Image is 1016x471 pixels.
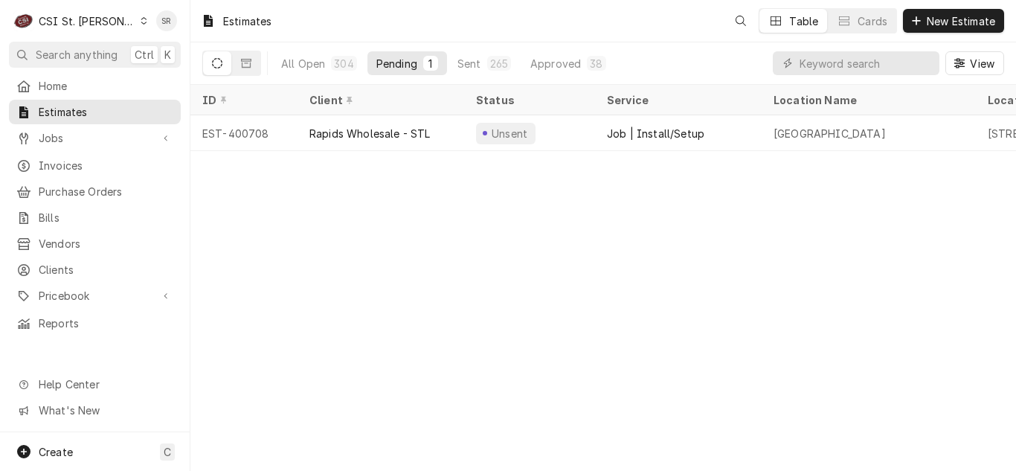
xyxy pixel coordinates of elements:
div: EST-400708 [190,115,298,151]
div: Job | Install/Setup [607,126,704,141]
div: 1 [426,56,435,71]
a: Invoices [9,153,181,178]
span: Purchase Orders [39,184,173,199]
div: Rapids Wholesale - STL [309,126,431,141]
a: Estimates [9,100,181,124]
div: Approved [530,56,581,71]
div: Stephani Roth's Avatar [156,10,177,31]
a: Purchase Orders [9,179,181,204]
span: Ctrl [135,47,154,63]
input: Keyword search [800,51,932,75]
span: View [967,56,997,71]
div: [GEOGRAPHIC_DATA] [774,126,886,141]
div: Status [476,92,580,108]
a: Go to What's New [9,398,181,423]
div: Cards [858,13,887,29]
span: Reports [39,315,173,331]
a: Go to Jobs [9,126,181,150]
span: Jobs [39,130,151,146]
div: Client [309,92,449,108]
div: Service [607,92,747,108]
a: Vendors [9,231,181,256]
a: Go to Help Center [9,372,181,397]
div: SR [156,10,177,31]
button: Search anythingCtrlK [9,42,181,68]
button: Open search [729,9,753,33]
div: Pending [376,56,417,71]
div: Sent [457,56,481,71]
span: Search anything [36,47,118,63]
span: Pricebook [39,288,151,304]
span: K [164,47,171,63]
span: New Estimate [924,13,998,29]
span: Home [39,78,173,94]
div: 265 [490,56,508,71]
span: Vendors [39,236,173,251]
span: C [164,444,171,460]
div: 38 [590,56,602,71]
div: CSI St. Louis's Avatar [13,10,34,31]
a: Bills [9,205,181,230]
button: New Estimate [903,9,1004,33]
span: Clients [39,262,173,278]
a: Clients [9,257,181,282]
span: Create [39,446,73,458]
div: C [13,10,34,31]
div: All Open [281,56,325,71]
span: Invoices [39,158,173,173]
span: Help Center [39,377,172,392]
div: CSI St. [PERSON_NAME] [39,13,135,29]
div: 304 [334,56,353,71]
span: Bills [39,210,173,225]
span: Estimates [39,104,173,120]
div: ID [202,92,283,108]
a: Go to Pricebook [9,283,181,308]
button: View [945,51,1004,75]
span: What's New [39,403,172,418]
div: Table [789,13,818,29]
a: Reports [9,311,181,336]
div: Location Name [774,92,961,108]
div: Unsent [489,126,530,141]
a: Home [9,74,181,98]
